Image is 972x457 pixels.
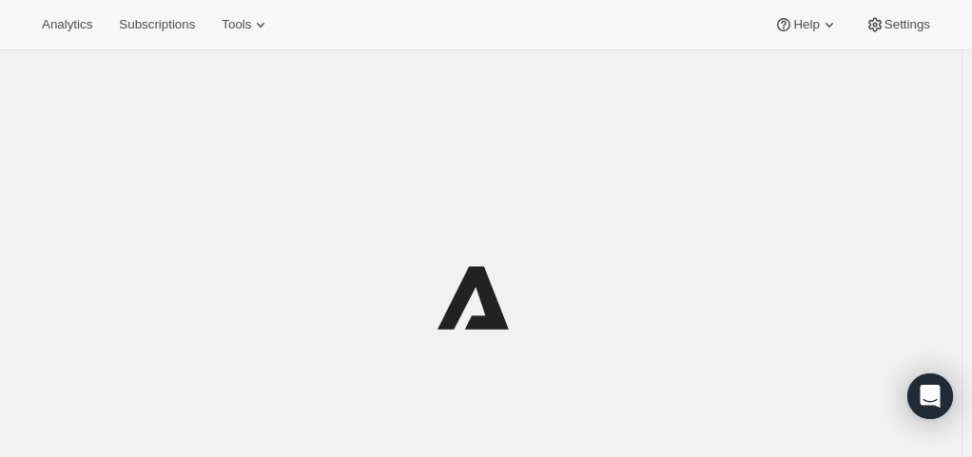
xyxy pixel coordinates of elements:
span: Settings [885,17,930,32]
button: Help [763,11,849,38]
button: Settings [854,11,942,38]
span: Tools [222,17,251,32]
button: Analytics [30,11,104,38]
div: Open Intercom Messenger [907,373,953,419]
button: Subscriptions [107,11,206,38]
span: Analytics [42,17,92,32]
span: Help [793,17,819,32]
span: Subscriptions [119,17,195,32]
button: Tools [210,11,282,38]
